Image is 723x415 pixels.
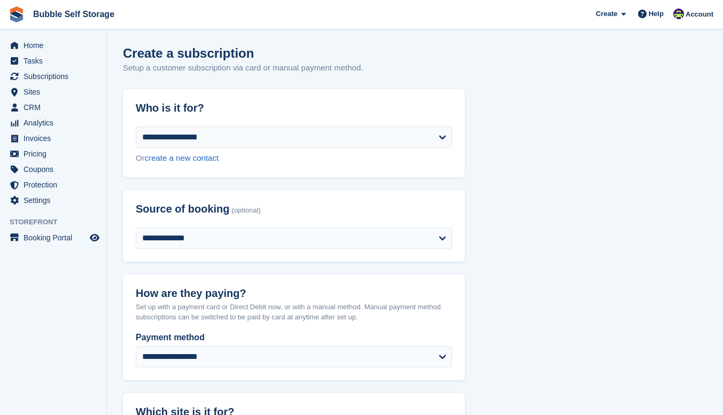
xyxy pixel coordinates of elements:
[5,162,101,177] a: menu
[24,230,88,245] span: Booking Portal
[232,207,261,215] span: (optional)
[24,115,88,130] span: Analytics
[24,38,88,53] span: Home
[5,100,101,115] a: menu
[123,46,254,60] h1: Create a subscription
[649,9,664,19] span: Help
[5,177,101,192] a: menu
[24,84,88,99] span: Sites
[136,287,452,300] h2: How are they paying?
[5,53,101,68] a: menu
[88,231,101,244] a: Preview store
[673,9,684,19] img: Tom Gilmore
[5,115,101,130] a: menu
[29,5,119,23] a: Bubble Self Storage
[145,153,219,162] a: create a new contact
[136,152,452,165] div: Or
[5,230,101,245] a: menu
[596,9,617,19] span: Create
[686,9,713,20] span: Account
[24,177,88,192] span: Protection
[136,102,452,114] h2: Who is it for?
[24,193,88,208] span: Settings
[24,146,88,161] span: Pricing
[5,69,101,84] a: menu
[24,162,88,177] span: Coupons
[123,62,363,74] p: Setup a customer subscription via card or manual payment method.
[5,38,101,53] a: menu
[10,217,106,228] span: Storefront
[5,131,101,146] a: menu
[24,131,88,146] span: Invoices
[136,302,452,323] p: Set up with a payment card or Direct Debit now, or with a manual method. Manual payment method su...
[24,53,88,68] span: Tasks
[136,203,230,215] span: Source of booking
[9,6,25,22] img: stora-icon-8386f47178a22dfd0bd8f6a31ec36ba5ce8667c1dd55bd0f319d3a0aa187defe.svg
[24,100,88,115] span: CRM
[5,146,101,161] a: menu
[24,69,88,84] span: Subscriptions
[136,331,452,344] label: Payment method
[5,193,101,208] a: menu
[5,84,101,99] a: menu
